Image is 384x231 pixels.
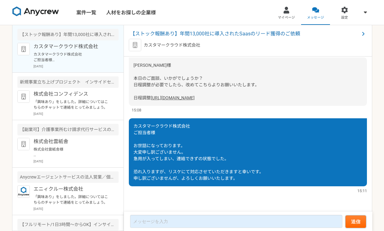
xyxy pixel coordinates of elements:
[307,15,324,20] span: メッセージ
[17,185,30,198] img: logo_text_blue_01.png
[34,43,110,50] p: カスタマークラウド株式会社
[346,215,366,228] button: 送信
[34,99,110,110] p: 「興味あり」をしました。詳細についてはこちらのチャットで連絡をとってみましょう。
[34,64,119,69] p: [DATE]
[17,219,119,230] div: 【フルリモート/1日3時間～からOK】インサイドセールス
[34,147,110,158] p: 株式会社雲紙舎様 本日は貴重なお時間ありがとうございました。 良いお返事がいただけますと非常に幸いです。 引き続きよろしくお願いいたします。
[278,15,295,20] span: マイページ
[144,42,200,48] p: カスタマークラウド株式会社
[133,63,259,100] span: [PERSON_NAME]様 本日のご面談、いかがでしょうか？ 日程調整が必要でしたら、改めてこちらよりお願いいたします。 日程調整
[34,185,110,193] p: エニィクルー株式会社
[357,188,367,194] span: 15:11
[341,15,348,20] span: 設定
[17,43,30,55] img: default_org_logo-42cde973f59100197ec2c8e796e4974ac8490bb5b08a0eb061ff975e4574aa76.png
[34,206,119,211] p: [DATE]
[34,194,110,205] p: 「興味あり」をしました。詳細についてはこちらのチャットで連絡をとってみましょう。
[17,90,30,103] img: default_org_logo-42cde973f59100197ec2c8e796e4974ac8490bb5b08a0eb061ff975e4574aa76.png
[34,90,110,98] p: 株式会社コンフィデンス
[151,95,195,100] a: [URL][DOMAIN_NAME]
[34,111,119,116] p: [DATE]
[12,7,59,16] img: 8DqYSo04kwAAAAASUVORK5CYII=
[132,107,141,113] span: 15:08
[133,124,264,181] span: カスタマークラウド株式会社 ご担当者様 お世話になっております。 大変申し訳ございません。 急用が入ってしまい、連絡できずの状態でした。 恐れ入りますが、リスケにて対応させていただきますと幸いで...
[17,138,30,150] img: default_org_logo-42cde973f59100197ec2c8e796e4974ac8490bb5b08a0eb061ff975e4574aa76.png
[17,171,119,183] div: Anycrewエージェントサービスの法人営業／個人アドバイザー（RA・CA）
[34,138,110,145] p: 株式会社雲紙舎
[17,29,119,40] div: 【ストック報酬あり】年間13,000社に導入されたSaasのリード獲得のご依頼
[34,52,110,63] p: カスタマークラウド株式会社 ご担当者様 お世話になっております。 大変申し訳ございません。 急用が入ってしまい、連絡できずの状態でした。 恐れ入りますが、リスケにて対応させていただきますと幸いで...
[129,39,141,51] img: default_org_logo-42cde973f59100197ec2c8e796e4974ac8490bb5b08a0eb061ff975e4574aa76.png
[17,76,119,88] div: 新規事業立ち上げプロジェクト インサイドセールス
[130,30,359,38] span: 【ストック報酬あり】年間13,000社に導入されたSaasのリード獲得のご依頼
[34,159,119,164] p: [DATE]
[17,124,119,135] div: 【副業可】介護事業所むけ請求代行サービスのインサイドセールス（フルリモート可）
